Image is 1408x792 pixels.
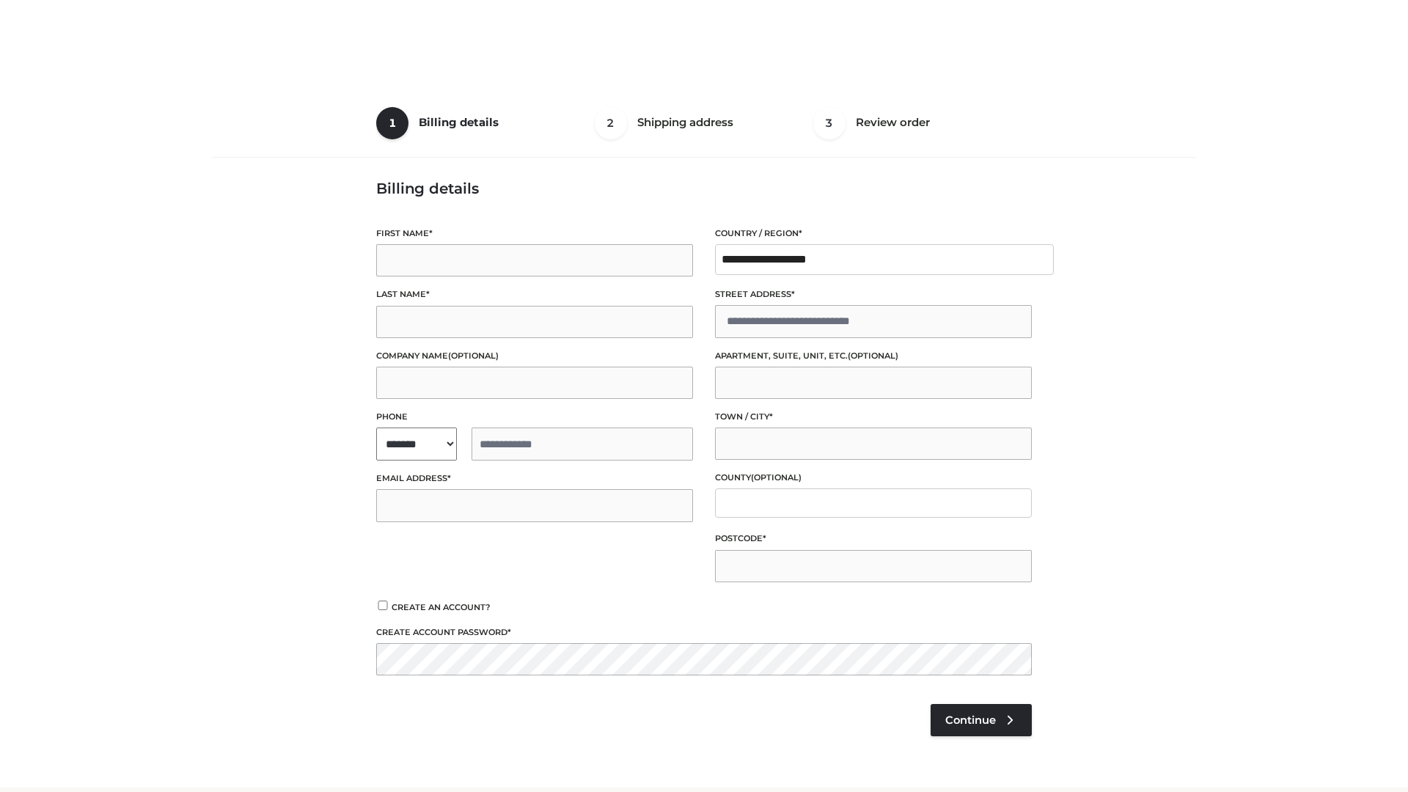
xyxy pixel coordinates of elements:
label: Country / Region [715,227,1032,241]
a: Continue [931,704,1032,736]
span: 3 [813,107,846,139]
span: Review order [856,115,930,129]
label: Create account password [376,626,1032,639]
span: Continue [945,714,996,727]
label: Street address [715,287,1032,301]
label: County [715,471,1032,485]
span: Shipping address [637,115,733,129]
label: Company name [376,349,693,363]
input: Create an account? [376,601,389,610]
span: Billing details [419,115,499,129]
span: Create an account? [392,602,491,612]
span: 2 [595,107,627,139]
label: Email address [376,472,693,485]
h3: Billing details [376,180,1032,197]
label: Town / City [715,410,1032,424]
label: Phone [376,410,693,424]
label: Apartment, suite, unit, etc. [715,349,1032,363]
span: 1 [376,107,408,139]
span: (optional) [751,472,802,483]
span: (optional) [848,351,898,361]
label: First name [376,227,693,241]
span: (optional) [448,351,499,361]
label: Last name [376,287,693,301]
label: Postcode [715,532,1032,546]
